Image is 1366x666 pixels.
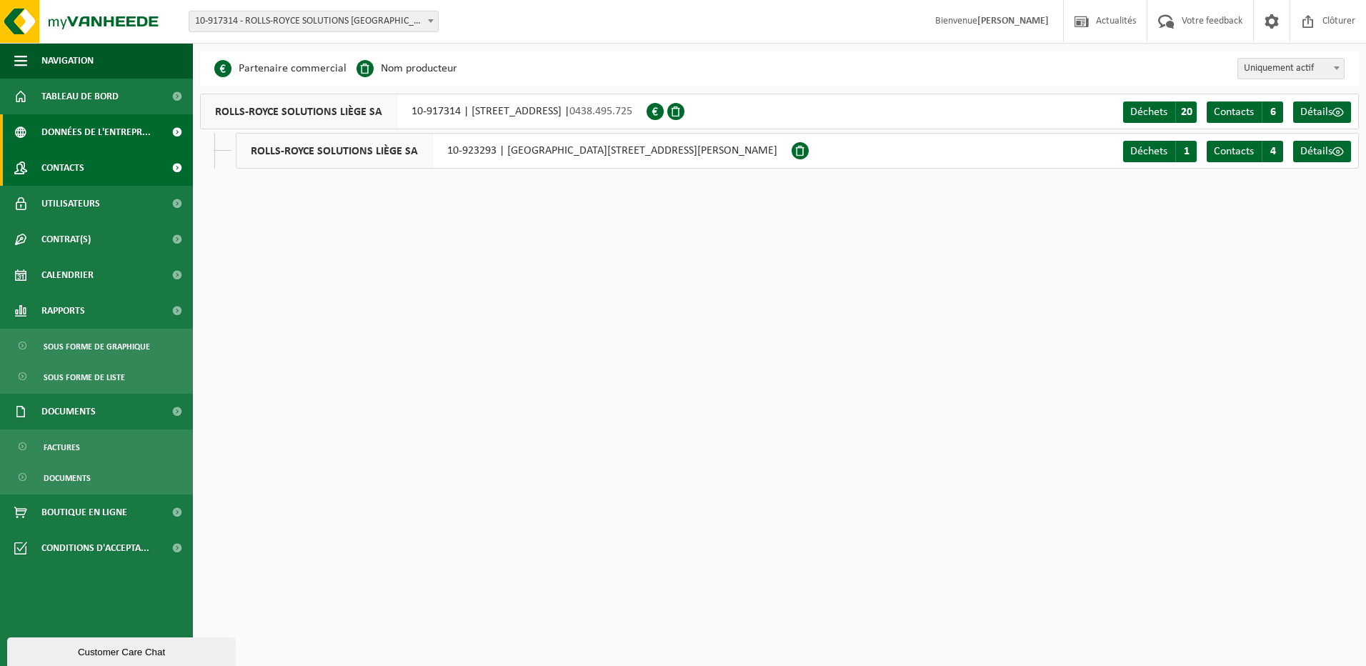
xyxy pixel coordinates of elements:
a: Sous forme de graphique [4,332,189,359]
span: 10-917314 - ROLLS-ROYCE SOLUTIONS LIÈGE SA - GRÂCE-HOLLOGNE [189,11,438,31]
span: 10-917314 - ROLLS-ROYCE SOLUTIONS LIÈGE SA - GRÂCE-HOLLOGNE [189,11,439,32]
span: Documents [41,394,96,429]
iframe: chat widget [7,635,239,666]
span: Données de l'entrepr... [41,114,151,150]
span: Documents [44,464,91,492]
span: Détails [1300,106,1332,118]
a: Détails [1293,141,1351,162]
span: 1 [1175,141,1197,162]
span: Déchets [1130,146,1167,157]
li: Nom producteur [357,58,457,79]
div: 10-923293 | [GEOGRAPHIC_DATA][STREET_ADDRESS][PERSON_NAME] [236,133,792,169]
span: ROLLS-ROYCE SOLUTIONS LIÈGE SA [236,134,433,168]
a: Documents [4,464,189,491]
span: Sous forme de graphique [44,333,150,360]
a: Déchets 20 [1123,101,1197,123]
span: 4 [1262,141,1283,162]
span: Utilisateurs [41,186,100,222]
span: Boutique en ligne [41,494,127,530]
span: Tableau de bord [41,79,119,114]
span: Navigation [41,43,94,79]
li: Partenaire commercial [214,58,347,79]
span: Contrat(s) [41,222,91,257]
span: 20 [1175,101,1197,123]
a: Détails [1293,101,1351,123]
a: Contacts 4 [1207,141,1283,162]
span: 6 [1262,101,1283,123]
span: Contacts [41,150,84,186]
span: Contacts [1214,146,1254,157]
div: 10-917314 | [STREET_ADDRESS] | [200,94,647,129]
a: Déchets 1 [1123,141,1197,162]
strong: [PERSON_NAME] [977,16,1049,26]
span: Contacts [1214,106,1254,118]
a: Contacts 6 [1207,101,1283,123]
span: Uniquement actif [1238,59,1344,79]
span: Sous forme de liste [44,364,125,391]
span: 0438.495.725 [569,106,632,117]
a: Factures [4,433,189,460]
span: Conditions d'accepta... [41,530,149,566]
span: ROLLS-ROYCE SOLUTIONS LIÈGE SA [201,94,397,129]
span: Calendrier [41,257,94,293]
span: Déchets [1130,106,1167,118]
span: Rapports [41,293,85,329]
a: Sous forme de liste [4,363,189,390]
span: Factures [44,434,80,461]
span: Détails [1300,146,1332,157]
span: Uniquement actif [1237,58,1345,79]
